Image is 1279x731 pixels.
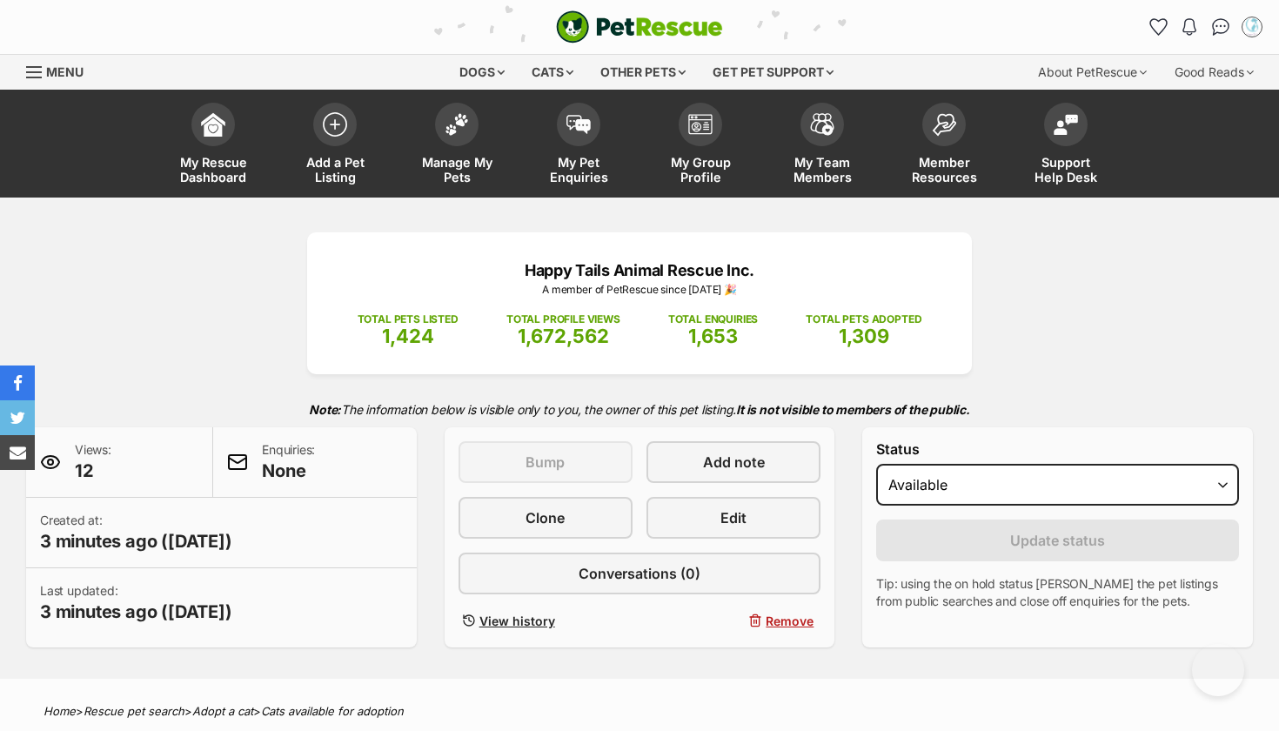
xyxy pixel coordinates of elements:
[40,512,232,553] p: Created at:
[761,94,883,198] a: My Team Members
[646,441,820,483] a: Add note
[40,582,232,624] p: Last updated:
[1144,13,1172,41] a: Favourites
[459,553,821,594] a: Conversations (0)
[639,94,761,198] a: My Group Profile
[84,704,184,718] a: Rescue pet search
[152,94,274,198] a: My Rescue Dashboard
[445,113,469,136] img: manage-my-pets-icon-02211641906a0b7f246fdf0571729dbe1e7629f14944591b6c1af311fb30b64b.svg
[192,704,253,718] a: Adopt a cat
[26,55,96,86] a: Menu
[46,64,84,79] span: Menu
[700,55,846,90] div: Get pet support
[75,459,111,483] span: 12
[1026,55,1159,90] div: About PetRescue
[1144,13,1266,41] ul: Account quick links
[459,441,633,483] button: Bump
[579,563,700,584] span: Conversations (0)
[688,114,713,135] img: group-profile-icon-3fa3cf56718a62981997c0bc7e787c4b2cf8bcc04b72c1350f741eb67cf2f40e.svg
[519,55,586,90] div: Cats
[333,282,946,298] p: A member of PetRescue since [DATE] 🎉
[766,612,814,630] span: Remove
[274,94,396,198] a: Add a Pet Listing
[703,452,765,473] span: Add note
[806,312,921,327] p: TOTAL PETS ADOPTED
[1192,644,1244,696] iframe: Help Scout Beacon - Open
[661,155,740,184] span: My Group Profile
[261,704,404,718] a: Cats available for adoption
[201,112,225,137] img: dashboard-icon-eb2f2d2d3e046f16d808141f083e7271f6b2e854fb5c12c21221c1fb7104beca.svg
[1182,18,1196,36] img: notifications-46538b983faf8c2785f20acdc204bb7945ddae34d4c08c2a6579f10ce5e182be.svg
[646,497,820,539] a: Edit
[26,392,1253,427] p: The information below is visible only to you, the owner of this pet listing.
[518,94,639,198] a: My Pet Enquiries
[526,452,565,473] span: Bump
[40,600,232,624] span: 3 minutes ago ([DATE])
[1243,18,1261,36] img: Happy Tails profile pic
[75,441,111,483] p: Views:
[688,325,738,347] span: 1,653
[1054,114,1078,135] img: help-desk-icon-fdf02630f3aa405de69fd3d07c3f3aa587a6932b1a1747fa1d2bba05be0121f9.svg
[839,325,889,347] span: 1,309
[1212,18,1230,36] img: chat-41dd97257d64d25036548639549fe6c8038ab92f7586957e7f3b1b290dea8141.svg
[479,612,555,630] span: View history
[333,258,946,282] p: Happy Tails Animal Rescue Inc.
[1238,13,1266,41] button: My account
[588,55,698,90] div: Other pets
[932,113,956,137] img: member-resources-icon-8e73f808a243e03378d46382f2149f9095a855e16c252ad45f914b54edf8863c.svg
[810,113,834,136] img: team-members-icon-5396bd8760b3fe7c0b43da4ab00e1e3bb1a5d9ba89233759b79545d2d3fc5d0d.svg
[459,497,633,539] a: Clone
[876,575,1239,610] p: Tip: using the on hold status [PERSON_NAME] the pet listings from public searches and close off e...
[526,507,565,528] span: Clone
[1207,13,1235,41] a: Conversations
[418,155,496,184] span: Manage My Pets
[566,115,591,134] img: pet-enquiries-icon-7e3ad2cf08bfb03b45e93fb7055b45f3efa6380592205ae92323e6603595dc1f.svg
[1162,55,1266,90] div: Good Reads
[876,441,1239,457] label: Status
[668,312,758,327] p: TOTAL ENQUIRIES
[646,608,820,634] button: Remove
[382,325,434,347] span: 1,424
[1175,13,1203,41] button: Notifications
[358,312,459,327] p: TOTAL PETS LISTED
[296,155,374,184] span: Add a Pet Listing
[783,155,861,184] span: My Team Members
[506,312,620,327] p: TOTAL PROFILE VIEWS
[539,155,618,184] span: My Pet Enquiries
[883,94,1005,198] a: Member Resources
[262,441,315,483] p: Enquiries:
[876,520,1239,561] button: Update status
[736,402,970,417] strong: It is not visible to members of the public.
[1010,530,1105,551] span: Update status
[1005,94,1127,198] a: Support Help Desk
[905,155,983,184] span: Member Resources
[1027,155,1105,184] span: Support Help Desk
[518,325,609,347] span: 1,672,562
[396,94,518,198] a: Manage My Pets
[262,459,315,483] span: None
[556,10,723,44] img: logo-cat-932fe2b9b8326f06289b0f2fb663e598f794de774fb13d1741a6617ecf9a85b4.svg
[556,10,723,44] a: PetRescue
[459,608,633,634] a: View history
[44,704,76,718] a: Home
[447,55,517,90] div: Dogs
[40,529,232,553] span: 3 minutes ago ([DATE])
[174,155,252,184] span: My Rescue Dashboard
[309,402,341,417] strong: Note:
[323,112,347,137] img: add-pet-listing-icon-0afa8454b4691262ce3f59096e99ab1cd57d4a30225e0717b998d2c9b9846f56.svg
[720,507,747,528] span: Edit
